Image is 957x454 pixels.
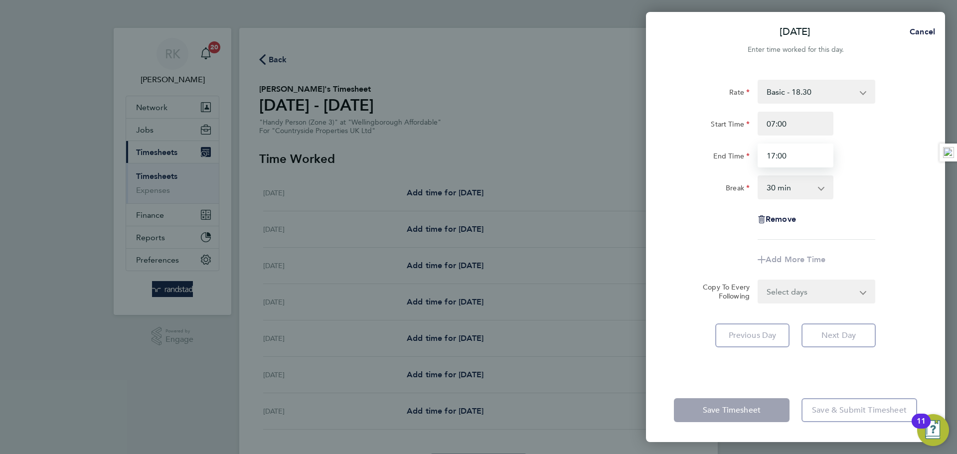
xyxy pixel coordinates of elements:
[711,120,750,132] label: Start Time
[726,183,750,195] label: Break
[907,27,935,36] span: Cancel
[758,215,796,223] button: Remove
[894,22,945,42] button: Cancel
[646,44,945,56] div: Enter time worked for this day.
[766,214,796,224] span: Remove
[780,25,810,39] p: [DATE]
[758,112,833,136] input: E.g. 08:00
[729,88,750,100] label: Rate
[695,283,750,301] label: Copy To Every Following
[713,151,750,163] label: End Time
[758,144,833,167] input: E.g. 18:00
[917,414,949,446] button: Open Resource Center, 11 new notifications
[917,421,926,434] div: 11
